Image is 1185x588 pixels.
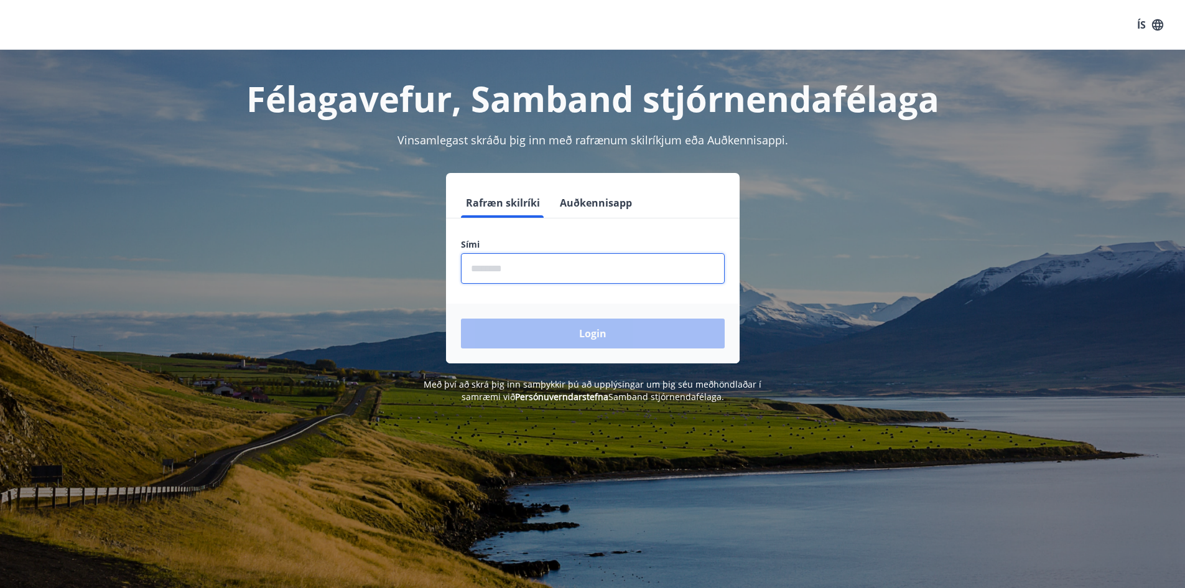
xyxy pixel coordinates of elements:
a: Persónuverndarstefna [515,391,608,403]
button: ÍS [1130,14,1170,36]
span: Með því að skrá þig inn samþykkir þú að upplýsingar um þig séu meðhöndlaðar í samræmi við Samband... [424,378,761,403]
button: Auðkennisapp [555,188,637,218]
button: Rafræn skilríki [461,188,545,218]
label: Sími [461,238,725,251]
span: Vinsamlegast skráðu þig inn með rafrænum skilríkjum eða Auðkennisappi. [397,133,788,147]
h1: Félagavefur, Samband stjórnendafélaga [160,75,1026,122]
